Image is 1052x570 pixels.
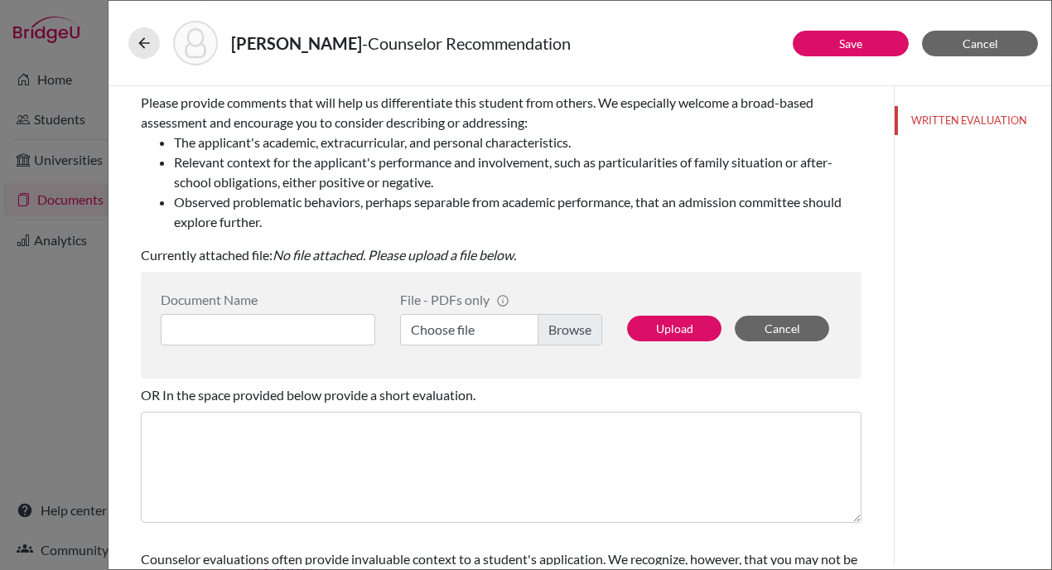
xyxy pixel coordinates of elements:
[174,152,861,192] li: Relevant context for the applicant's performance and involvement, such as particularities of fami...
[400,292,602,307] div: File - PDFs only
[735,316,829,341] button: Cancel
[161,292,375,307] div: Document Name
[141,86,861,272] div: Currently attached file:
[141,94,861,232] span: Please provide comments that will help us differentiate this student from others. We especially w...
[496,294,509,307] span: info
[362,33,571,53] span: - Counselor Recommendation
[895,106,1051,135] button: WRITTEN EVALUATION
[141,387,475,403] span: OR In the space provided below provide a short evaluation.
[174,192,861,232] li: Observed problematic behaviors, perhaps separable from academic performance, that an admission co...
[400,314,602,345] label: Choose file
[627,316,721,341] button: Upload
[174,133,861,152] li: The applicant's academic, extracurricular, and personal characteristics.
[273,247,516,263] i: No file attached. Please upload a file below.
[231,33,362,53] strong: [PERSON_NAME]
